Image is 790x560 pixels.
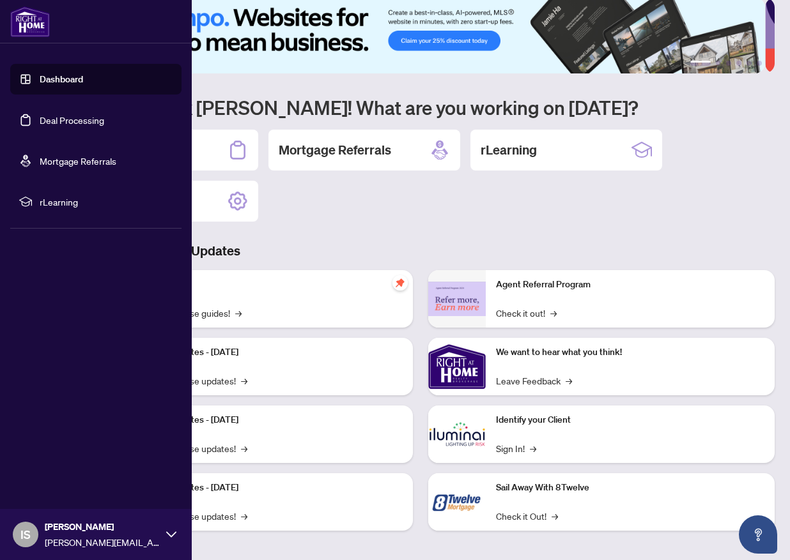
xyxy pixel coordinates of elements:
[757,61,762,66] button: 6
[530,441,536,455] span: →
[241,374,247,388] span: →
[428,473,486,531] img: Sail Away With 8Twelve
[40,114,104,126] a: Deal Processing
[20,526,31,543] span: IS
[496,278,764,292] p: Agent Referral Program
[134,345,403,359] p: Platform Updates - [DATE]
[134,481,403,495] p: Platform Updates - [DATE]
[566,374,572,388] span: →
[736,61,741,66] button: 4
[134,413,403,427] p: Platform Updates - [DATE]
[550,306,557,320] span: →
[235,306,242,320] span: →
[241,441,247,455] span: →
[726,61,731,66] button: 3
[739,515,777,554] button: Open asap
[496,345,764,359] p: We want to hear what you think!
[279,141,391,159] h2: Mortgage Referrals
[40,195,173,209] span: rLearning
[40,73,83,85] a: Dashboard
[392,275,408,291] span: pushpin
[481,141,537,159] h2: rLearning
[496,481,764,495] p: Sail Away With 8Twelve
[496,509,558,523] a: Check it Out!→
[496,441,536,455] a: Sign In!→
[747,61,752,66] button: 5
[241,509,247,523] span: →
[428,282,486,317] img: Agent Referral Program
[134,278,403,292] p: Self-Help
[428,338,486,395] img: We want to hear what you think!
[10,6,50,37] img: logo
[66,95,775,119] h1: Welcome back [PERSON_NAME]! What are you working on [DATE]?
[45,535,160,549] span: [PERSON_NAME][EMAIL_ADDRESS][DOMAIN_NAME]
[690,61,711,66] button: 1
[40,155,116,167] a: Mortgage Referrals
[45,520,160,534] span: [PERSON_NAME]
[552,509,558,523] span: →
[716,61,721,66] button: 2
[496,306,557,320] a: Check it out!→
[496,413,764,427] p: Identify your Client
[66,242,775,260] h3: Brokerage & Industry Updates
[428,405,486,463] img: Identify your Client
[496,374,572,388] a: Leave Feedback→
